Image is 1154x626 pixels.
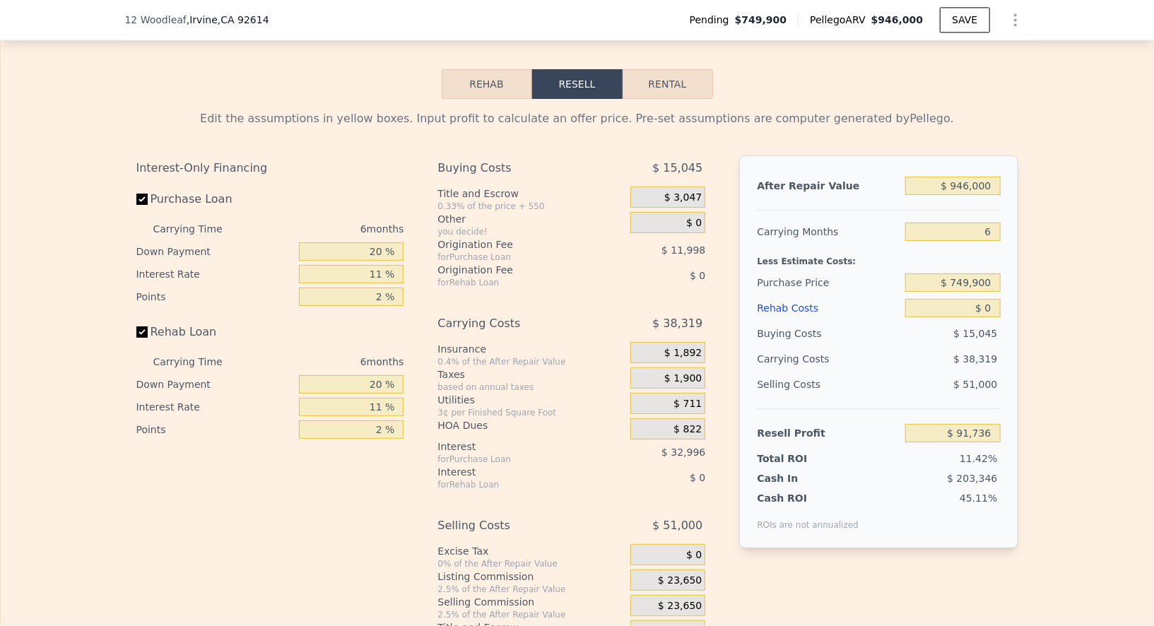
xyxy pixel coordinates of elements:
[136,194,148,205] input: Purchase Loan
[437,237,595,252] div: Origination Fee
[437,382,625,393] div: based on annual taxes
[437,465,595,479] div: Interest
[437,226,625,237] div: you decide!
[136,285,294,308] div: Points
[136,110,1018,127] div: Edit the assumptions in yellow boxes. Input profit to calculate an offer price. Pre-set assumptio...
[690,472,705,483] span: $ 0
[690,270,705,281] span: $ 0
[437,439,595,454] div: Interest
[960,453,997,464] span: 11.42%
[652,311,702,336] span: $ 38,319
[661,244,705,256] span: $ 11,998
[757,505,859,531] div: ROIs are not annualized
[437,569,625,584] div: Listing Commission
[960,492,997,504] span: 45.11%
[664,191,702,204] span: $ 3,047
[437,201,625,212] div: 0.33% of the price + 550
[136,326,148,338] input: Rehab Loan
[757,270,900,295] div: Purchase Price
[437,407,625,418] div: 3¢ per Finished Square Foot
[437,393,625,407] div: Utilities
[947,473,997,484] span: $ 203,346
[437,342,625,356] div: Insurance
[532,69,623,99] button: Resell
[652,513,702,538] span: $ 51,000
[437,356,625,367] div: 0.4% of the After Repair Value
[125,13,187,27] span: 12 Woodleaf
[757,219,900,244] div: Carrying Months
[437,187,625,201] div: Title and Escrow
[136,319,294,345] label: Rehab Loan
[442,69,532,99] button: Rehab
[437,558,625,569] div: 0% of the After Repair Value
[187,13,269,27] span: , Irvine
[218,14,269,25] span: , CA 92614
[658,574,702,587] span: $ 23,650
[690,13,735,27] span: Pending
[757,295,900,321] div: Rehab Costs
[136,373,294,396] div: Down Payment
[686,217,702,230] span: $ 0
[153,218,245,240] div: Carrying Time
[136,155,404,181] div: Interest-Only Financing
[735,13,787,27] span: $749,900
[686,549,702,562] span: $ 0
[757,491,859,505] div: Cash ROI
[664,372,702,385] span: $ 1,900
[437,454,595,465] div: for Purchase Loan
[757,471,845,485] div: Cash In
[652,155,702,181] span: $ 15,045
[757,420,900,446] div: Resell Profit
[153,350,245,373] div: Carrying Time
[437,584,625,595] div: 2.5% of the After Repair Value
[136,263,294,285] div: Interest Rate
[757,173,900,199] div: After Repair Value
[136,240,294,263] div: Down Payment
[953,353,997,365] span: $ 38,319
[437,479,595,490] div: for Rehab Loan
[940,7,989,33] button: SAVE
[437,277,595,288] div: for Rehab Loan
[437,367,625,382] div: Taxes
[1001,6,1030,34] button: Show Options
[251,218,404,240] div: 6 months
[757,346,845,372] div: Carrying Costs
[437,311,595,336] div: Carrying Costs
[673,423,702,436] span: $ 822
[437,609,625,620] div: 2.5% of the After Repair Value
[251,350,404,373] div: 6 months
[437,595,625,609] div: Selling Commission
[136,187,294,212] label: Purchase Loan
[658,600,702,613] span: $ 23,650
[661,447,705,458] span: $ 32,996
[437,418,625,432] div: HOA Dues
[136,418,294,441] div: Points
[757,372,900,397] div: Selling Costs
[673,398,702,411] span: $ 711
[437,263,595,277] div: Origination Fee
[437,513,595,538] div: Selling Costs
[664,347,702,360] span: $ 1,892
[437,252,595,263] div: for Purchase Loan
[437,155,595,181] div: Buying Costs
[757,244,1000,270] div: Less Estimate Costs:
[953,328,997,339] span: $ 15,045
[136,396,294,418] div: Interest Rate
[623,69,713,99] button: Rental
[810,13,871,27] span: Pellego ARV
[757,321,900,346] div: Buying Costs
[437,544,625,558] div: Excise Tax
[953,379,997,390] span: $ 51,000
[871,14,924,25] span: $946,000
[757,451,845,466] div: Total ROI
[437,212,625,226] div: Other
